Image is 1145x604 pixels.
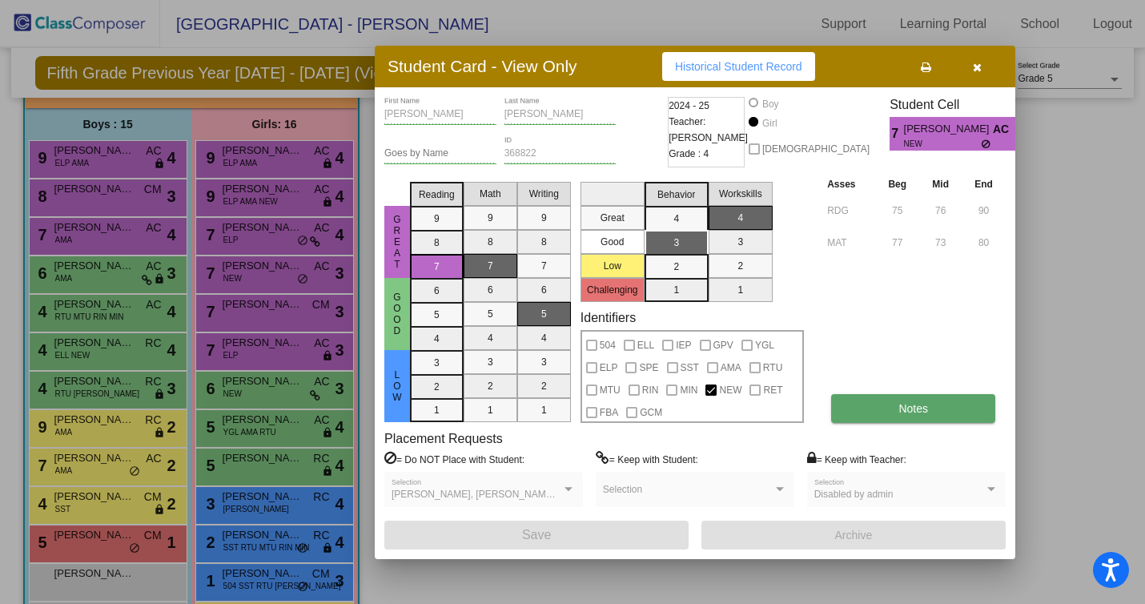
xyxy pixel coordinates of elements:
[962,175,1006,193] th: End
[388,56,577,76] h3: Student Card - View Only
[384,148,496,159] input: goes by name
[637,336,654,355] span: ELL
[675,60,802,73] span: Historical Student Record
[600,403,618,422] span: FBA
[390,214,404,270] span: Great
[384,521,689,550] button: Save
[384,451,524,467] label: = Do NOT Place with Student:
[713,336,733,355] span: GPV
[875,175,919,193] th: Beg
[890,97,1029,112] h3: Student Cell
[522,528,551,542] span: Save
[600,336,616,355] span: 504
[993,121,1015,138] span: AC
[639,358,658,377] span: SPE
[662,52,815,81] button: Historical Student Record
[761,116,777,131] div: Girl
[600,381,621,400] span: MTU
[701,521,1006,550] button: Archive
[827,231,871,255] input: assessment
[669,146,709,162] span: Grade : 4
[827,199,871,223] input: assessment
[719,381,741,400] span: NEW
[669,98,709,114] span: 2024 - 25
[1015,124,1029,143] span: 3
[763,381,782,400] span: RET
[640,403,662,422] span: GCM
[763,358,782,377] span: RTU
[814,489,894,500] span: Disabled by admin
[390,369,404,403] span: Low
[681,358,699,377] span: SST
[762,139,870,159] span: [DEMOGRAPHIC_DATA]
[807,451,906,467] label: = Keep with Teacher:
[761,97,779,111] div: Boy
[898,402,928,415] span: Notes
[755,336,774,355] span: YGL
[504,148,617,159] input: Enter ID
[890,124,903,143] span: 7
[831,394,995,423] button: Notes
[676,336,691,355] span: IEP
[919,175,962,193] th: Mid
[384,431,503,446] label: Placement Requests
[669,114,748,146] span: Teacher: [PERSON_NAME]
[392,489,639,500] span: [PERSON_NAME], [PERSON_NAME], [PERSON_NAME]
[680,381,697,400] span: MIN
[835,529,873,542] span: Archive
[596,451,698,467] label: = Keep with Student:
[581,310,636,325] label: Identifiers
[823,175,875,193] th: Asses
[390,292,404,336] span: Good
[904,121,993,138] span: [PERSON_NAME]
[904,138,982,150] span: NEW
[642,381,659,400] span: RIN
[721,358,741,377] span: AMA
[600,358,618,377] span: ELP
